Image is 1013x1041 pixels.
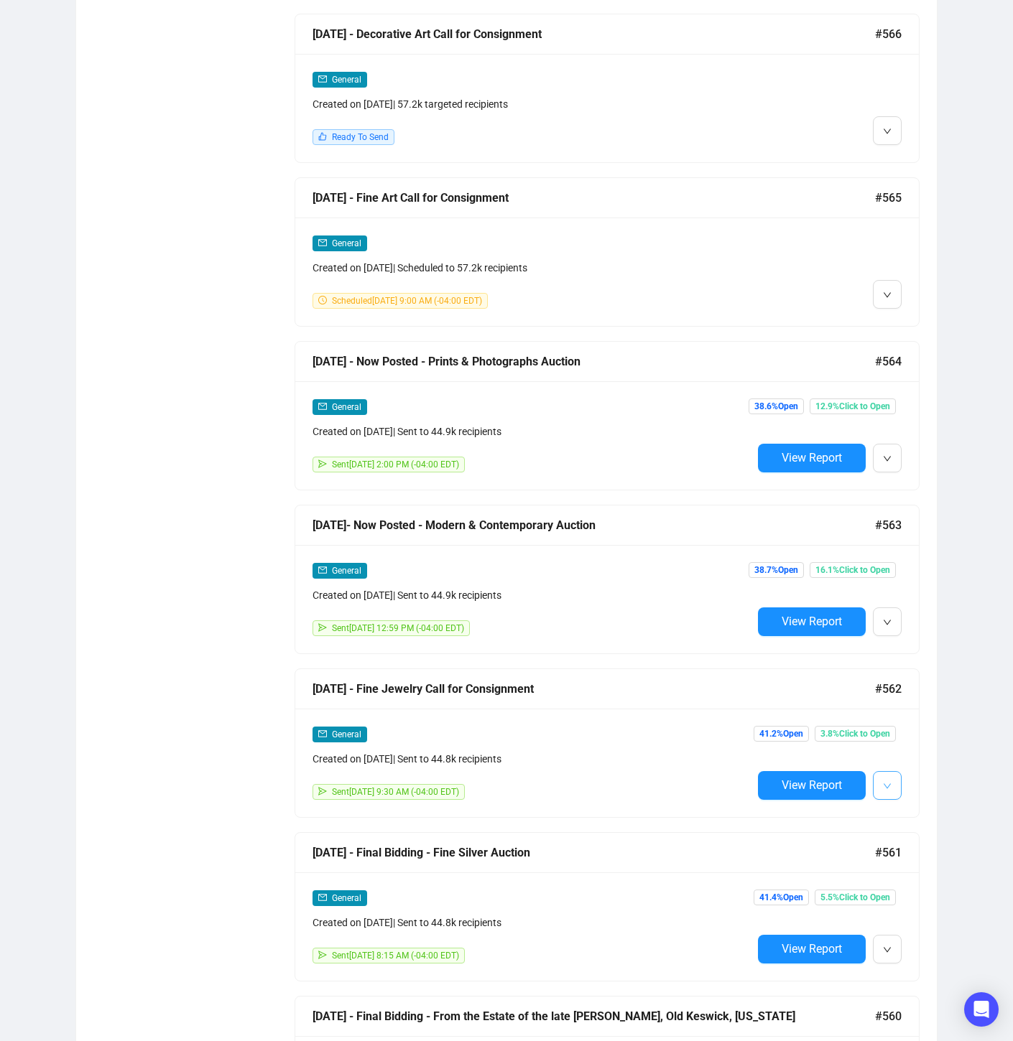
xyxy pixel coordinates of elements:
[295,177,920,327] a: [DATE] - Fine Art Call for Consignment#565mailGeneralCreated on [DATE]| Scheduled to 57.2k recipi...
[318,951,327,959] span: send
[295,505,920,654] a: [DATE]- Now Posted - Modern & Contemporary Auction#563mailGeneralCreated on [DATE]| Sent to 44.9k...
[318,459,327,468] span: send
[883,782,892,790] span: down
[318,893,327,902] span: mail
[313,353,875,370] div: [DATE] - Now Posted - Prints & Photographs Auction
[758,771,866,800] button: View Report
[782,778,842,792] span: View Report
[332,729,361,739] span: General
[295,341,920,490] a: [DATE] - Now Posted - Prints & Photographs Auction#564mailGeneralCreated on [DATE]| Sent to 44.9k...
[332,951,459,961] span: Sent [DATE] 8:15 AM (-04:00 EDT)
[332,623,464,633] span: Sent [DATE] 12:59 PM (-04:00 EDT)
[318,402,327,411] span: mail
[754,726,809,742] span: 41.2% Open
[875,680,902,698] span: #562
[313,915,752,930] div: Created on [DATE] | Sent to 44.8k recipients
[318,566,327,574] span: mail
[875,25,902,43] span: #566
[332,459,459,470] span: Sent [DATE] 2:00 PM (-04:00 EDT)
[313,587,752,603] div: Created on [DATE] | Sent to 44.9k recipients
[332,132,389,142] span: Ready To Send
[313,424,752,439] div: Created on [DATE] | Sent to 44.9k recipients
[332,787,459,797] span: Sent [DATE] 9:30 AM (-04:00 EDT)
[754,890,809,905] span: 41.4% Open
[875,844,902,862] span: #561
[313,96,752,112] div: Created on [DATE] | 57.2k targeted recipients
[883,454,892,463] span: down
[318,729,327,738] span: mail
[883,946,892,954] span: down
[815,890,896,905] span: 5.5% Click to Open
[295,668,920,818] a: [DATE] - Fine Jewelry Call for Consignment#562mailGeneralCreated on [DATE]| Sent to 44.8k recipie...
[332,566,361,576] span: General
[313,189,875,207] div: [DATE] - Fine Art Call for Consignment
[810,398,896,414] span: 12.9% Click to Open
[332,238,361,248] span: General
[332,402,361,412] span: General
[782,942,842,956] span: View Report
[782,451,842,465] span: View Report
[782,615,842,628] span: View Report
[815,726,896,742] span: 3.8% Click to Open
[883,618,892,627] span: down
[875,516,902,534] span: #563
[883,291,892,299] span: down
[318,75,327,83] span: mail
[313,516,875,534] div: [DATE]- Now Posted - Modern & Contemporary Auction
[875,1007,902,1025] span: #560
[313,680,875,698] div: [DATE] - Fine Jewelry Call for Consignment
[313,751,752,767] div: Created on [DATE] | Sent to 44.8k recipients
[318,787,327,795] span: send
[313,1007,875,1025] div: [DATE] - Final Bidding - From the Estate of the late [PERSON_NAME], Old Keswick, [US_STATE]
[313,844,875,862] div: [DATE] - Final Bidding - Fine Silver Auction
[313,25,875,43] div: [DATE] - Decorative Art Call for Consignment
[318,238,327,247] span: mail
[964,992,999,1027] div: Open Intercom Messenger
[295,832,920,981] a: [DATE] - Final Bidding - Fine Silver Auction#561mailGeneralCreated on [DATE]| Sent to 44.8k recip...
[295,14,920,163] a: [DATE] - Decorative Art Call for Consignment#566mailGeneralCreated on [DATE]| 57.2k targeted reci...
[749,562,804,578] span: 38.7% Open
[758,444,866,472] button: View Report
[883,127,892,136] span: down
[332,296,482,306] span: Scheduled [DATE] 9:00 AM (-04:00 EDT)
[875,353,902,370] span: #564
[332,75,361,85] span: General
[875,189,902,207] span: #565
[758,935,866,963] button: View Report
[318,132,327,141] span: like
[318,623,327,632] span: send
[810,562,896,578] span: 16.1% Click to Open
[313,260,752,276] div: Created on [DATE] | Scheduled to 57.2k recipients
[332,893,361,903] span: General
[318,296,327,304] span: clock-circle
[749,398,804,414] span: 38.6% Open
[758,607,866,636] button: View Report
